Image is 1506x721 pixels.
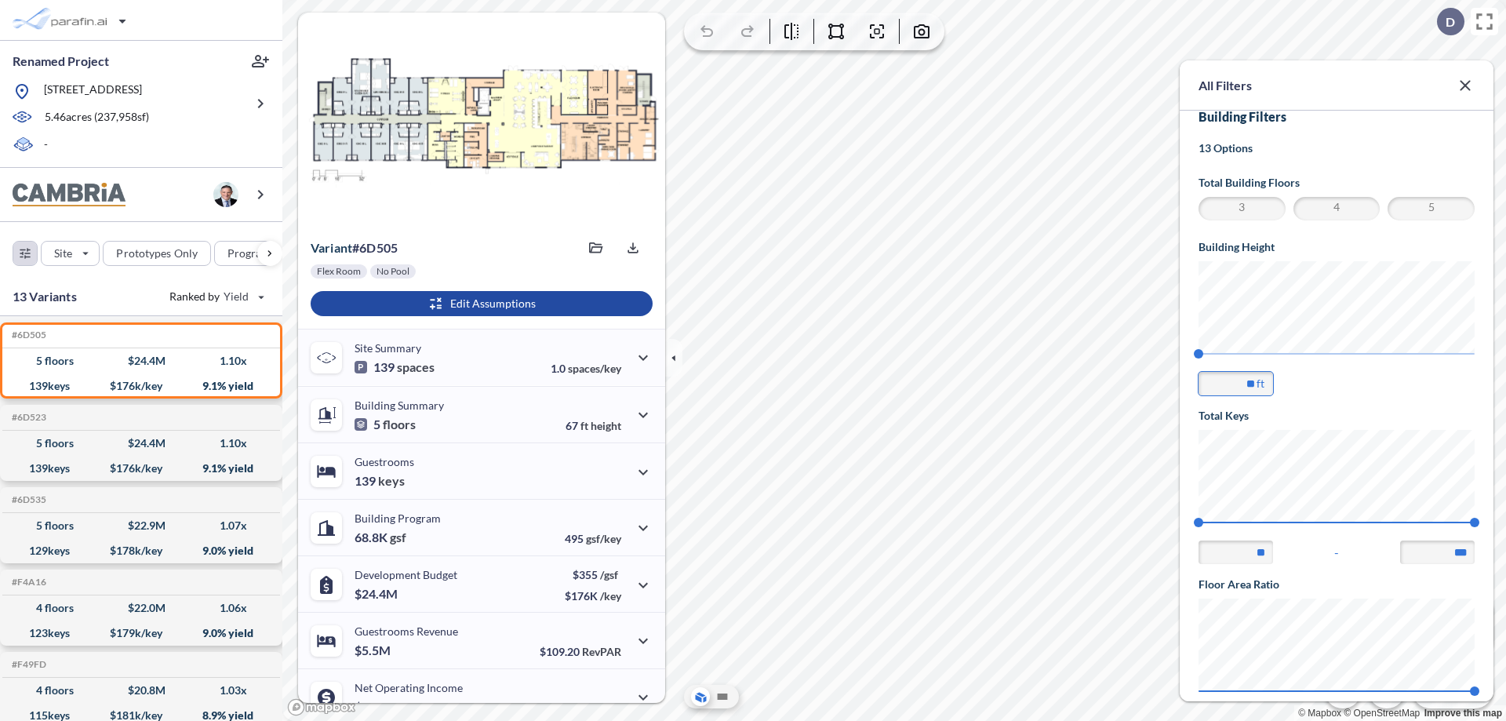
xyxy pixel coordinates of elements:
[450,296,536,311] p: Edit Assumptions
[600,589,621,603] span: /key
[45,109,149,126] p: 5.46 acres ( 237,958 sf)
[355,512,441,525] p: Building Program
[568,362,621,375] span: spaces/key
[565,589,621,603] p: $176K
[157,284,275,309] button: Ranked by Yield
[355,568,457,581] p: Development Budget
[311,291,653,316] button: Edit Assumptions
[355,586,400,602] p: $24.4M
[551,362,621,375] p: 1.0
[41,241,100,266] button: Site
[376,265,409,278] p: No Pool
[383,417,416,432] span: floors
[1390,199,1472,218] span: 5
[224,289,249,304] span: Yield
[600,568,618,581] span: /gsf
[397,359,435,375] span: spaces
[1257,376,1264,391] label: ft
[580,419,588,432] span: ft
[213,182,238,207] img: user logo
[713,687,732,706] button: Site Plan
[214,241,299,266] button: Program
[587,701,621,715] span: margin
[355,473,405,489] p: 139
[355,341,421,355] p: Site Summary
[355,359,435,375] p: 139
[13,287,77,306] p: 13 Variants
[44,82,142,101] p: [STREET_ADDRESS]
[13,53,109,70] p: Renamed Project
[1199,577,1475,592] h5: Floor Area Ratio
[691,687,710,706] button: Aerial View
[317,265,361,278] p: Flex Room
[355,699,393,715] p: $2.2M
[355,625,458,638] p: Guestrooms Revenue
[565,568,621,581] p: $355
[355,417,416,432] p: 5
[13,183,125,207] img: BrandImage
[355,455,414,468] p: Guestrooms
[1199,239,1475,255] h5: Building Height
[1298,708,1341,719] a: Mapbox
[1199,140,1475,156] p: 13 Options
[9,577,46,588] h5: Click to copy the code
[1344,708,1420,719] a: OpenStreetMap
[1199,541,1475,564] div: -
[355,399,444,412] p: Building Summary
[1199,175,1475,191] h5: Total Building Floors
[103,241,211,266] button: Prototypes Only
[1199,109,1475,125] h3: Building Filters
[1296,199,1378,218] span: 4
[355,643,393,658] p: $5.5M
[591,419,621,432] span: height
[9,494,46,505] h5: Click to copy the code
[116,246,198,261] p: Prototypes Only
[44,137,48,155] p: -
[311,240,398,256] p: # 6d505
[586,532,621,545] span: gsf/key
[378,473,405,489] span: keys
[355,530,406,545] p: 68.8K
[227,246,271,261] p: Program
[311,240,352,255] span: Variant
[9,412,46,423] h5: Click to copy the code
[540,645,621,658] p: $109.20
[565,532,621,545] p: 495
[9,659,46,670] h5: Click to copy the code
[555,701,621,715] p: 40.0%
[566,419,621,432] p: 67
[1424,708,1502,719] a: Improve this map
[1199,76,1252,95] p: All Filters
[1199,408,1475,424] h5: Total Keys
[54,246,72,261] p: Site
[9,330,46,340] h5: Click to copy the code
[1446,15,1455,29] p: D
[355,681,463,694] p: Net Operating Income
[1201,199,1283,218] span: 3
[582,645,621,658] span: RevPAR
[390,530,406,545] span: gsf
[287,698,356,716] a: Mapbox homepage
